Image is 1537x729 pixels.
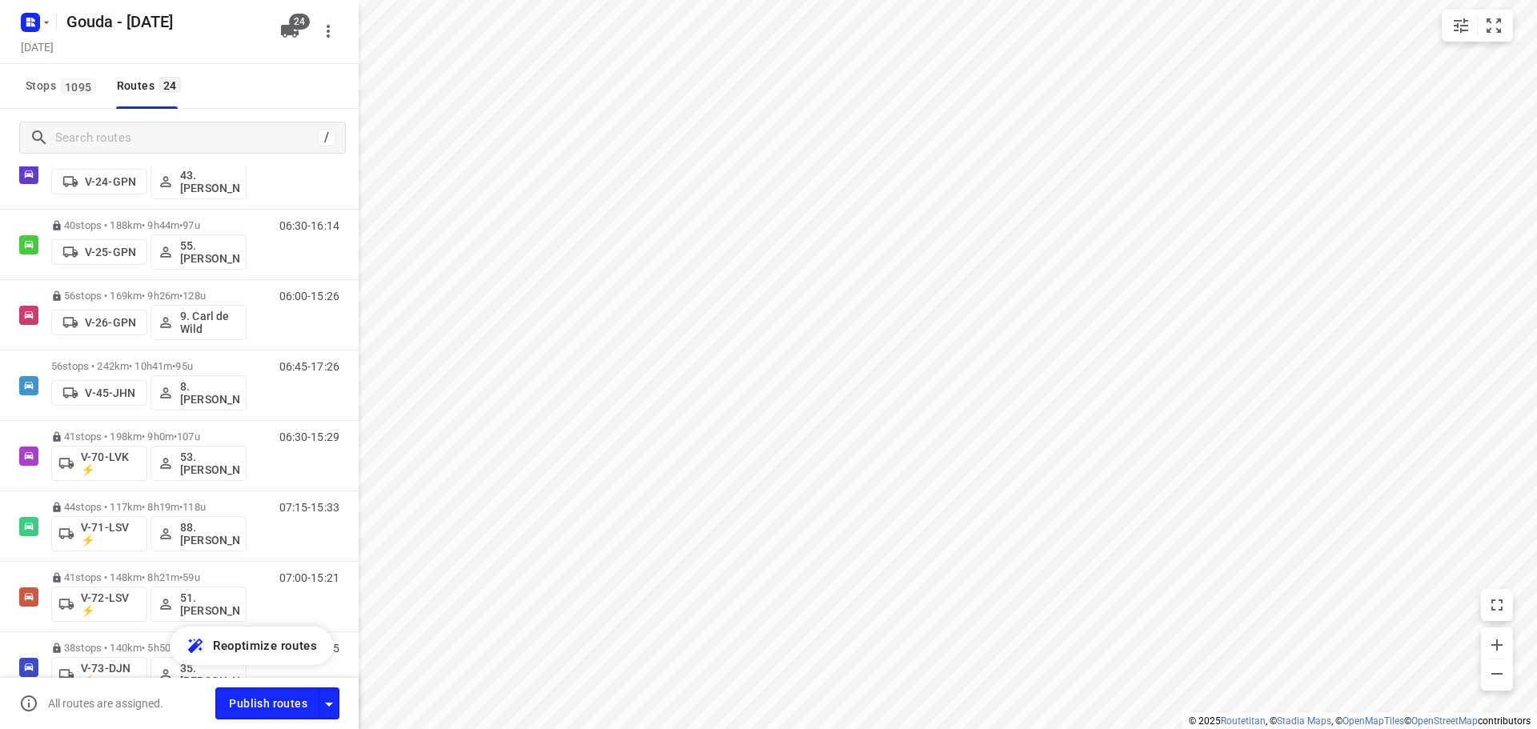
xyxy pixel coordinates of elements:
[1221,715,1266,727] a: Routetitan
[279,360,339,373] p: 06:45-17:26
[51,587,147,622] button: V-72-LSV ⚡
[150,234,247,270] button: 55. [PERSON_NAME]
[81,521,140,547] p: V-71-LSV ⚡
[51,431,247,443] p: 41 stops • 198km • 9h0m
[215,687,319,719] button: Publish routes
[180,239,239,265] p: 55. [PERSON_NAME]
[51,642,247,654] p: 38 stops • 140km • 5h50m
[81,662,140,687] p: V-73-DJN ⚡
[150,516,247,551] button: 88. [PERSON_NAME]
[274,15,306,47] button: 24
[51,239,147,265] button: V-25-GPN
[170,627,333,665] button: Reoptimize routes
[85,316,136,329] p: V-26-GPN
[51,290,247,302] p: 56 stops • 169km • 9h26m
[180,169,239,194] p: 43.[PERSON_NAME]
[51,219,247,231] p: 40 stops • 188km • 9h44m
[1442,10,1513,42] div: small contained button group
[150,446,247,481] button: 53.[PERSON_NAME]
[183,219,199,231] span: 97u
[175,360,192,372] span: 95u
[180,380,239,406] p: 8. [PERSON_NAME]
[180,591,239,617] p: 51.[PERSON_NAME]
[85,387,135,399] p: V-45-JHN
[51,446,147,481] button: V-70-LVK ⚡
[1411,715,1478,727] a: OpenStreetMap
[150,305,247,340] button: 9. Carl de Wild
[51,516,147,551] button: V-71-LSV ⚡
[51,571,247,583] p: 41 stops • 148km • 8h21m
[85,175,136,188] p: V-24-GPN
[177,431,200,443] span: 107u
[81,451,140,476] p: V-70-LVK ⚡
[213,635,317,656] span: Reoptimize routes
[51,501,247,513] p: 44 stops • 117km • 8h19m
[172,360,175,372] span: •
[279,501,339,514] p: 07:15-15:33
[150,657,247,692] button: 35. [PERSON_NAME]
[319,693,339,713] div: Driver app settings
[55,126,318,150] input: Search routes
[81,591,140,617] p: V-72-LSV ⚡
[51,169,147,194] button: V-24-GPN
[279,431,339,443] p: 06:30-15:29
[179,571,183,583] span: •
[117,76,186,96] div: Routes
[150,587,247,622] button: 51.[PERSON_NAME]
[229,694,307,714] span: Publish routes
[180,521,239,547] p: 88. [PERSON_NAME]
[174,431,177,443] span: •
[1277,715,1331,727] a: Stadia Maps
[51,310,147,335] button: V-26-GPN
[180,310,239,335] p: 9. Carl de Wild
[51,657,147,692] button: V-73-DJN ⚡
[51,360,247,372] p: 56 stops • 242km • 10h41m
[48,697,163,710] p: All routes are assigned.
[26,76,101,96] span: Stops
[183,501,206,513] span: 118u
[51,380,147,406] button: V-45-JHN
[180,662,239,687] p: 35. [PERSON_NAME]
[279,290,339,302] p: 06:00-15:26
[61,78,96,94] span: 1095
[179,501,183,513] span: •
[14,38,60,56] h5: [DATE]
[85,246,136,258] p: V-25-GPN
[318,129,335,146] div: /
[150,164,247,199] button: 43.[PERSON_NAME]
[179,219,183,231] span: •
[279,571,339,584] p: 07:00-15:21
[289,14,310,30] span: 24
[1189,715,1531,727] li: © 2025 , © , © © contributors
[179,290,183,302] span: •
[150,375,247,411] button: 8. [PERSON_NAME]
[1445,10,1477,42] button: Map settings
[1342,715,1404,727] a: OpenMapTiles
[183,290,206,302] span: 128u
[183,571,199,583] span: 59u
[60,9,267,34] h5: Gouda - [DATE]
[1478,10,1510,42] button: Fit zoom
[159,77,181,93] span: 24
[279,219,339,232] p: 06:30-16:14
[180,451,239,476] p: 53.[PERSON_NAME]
